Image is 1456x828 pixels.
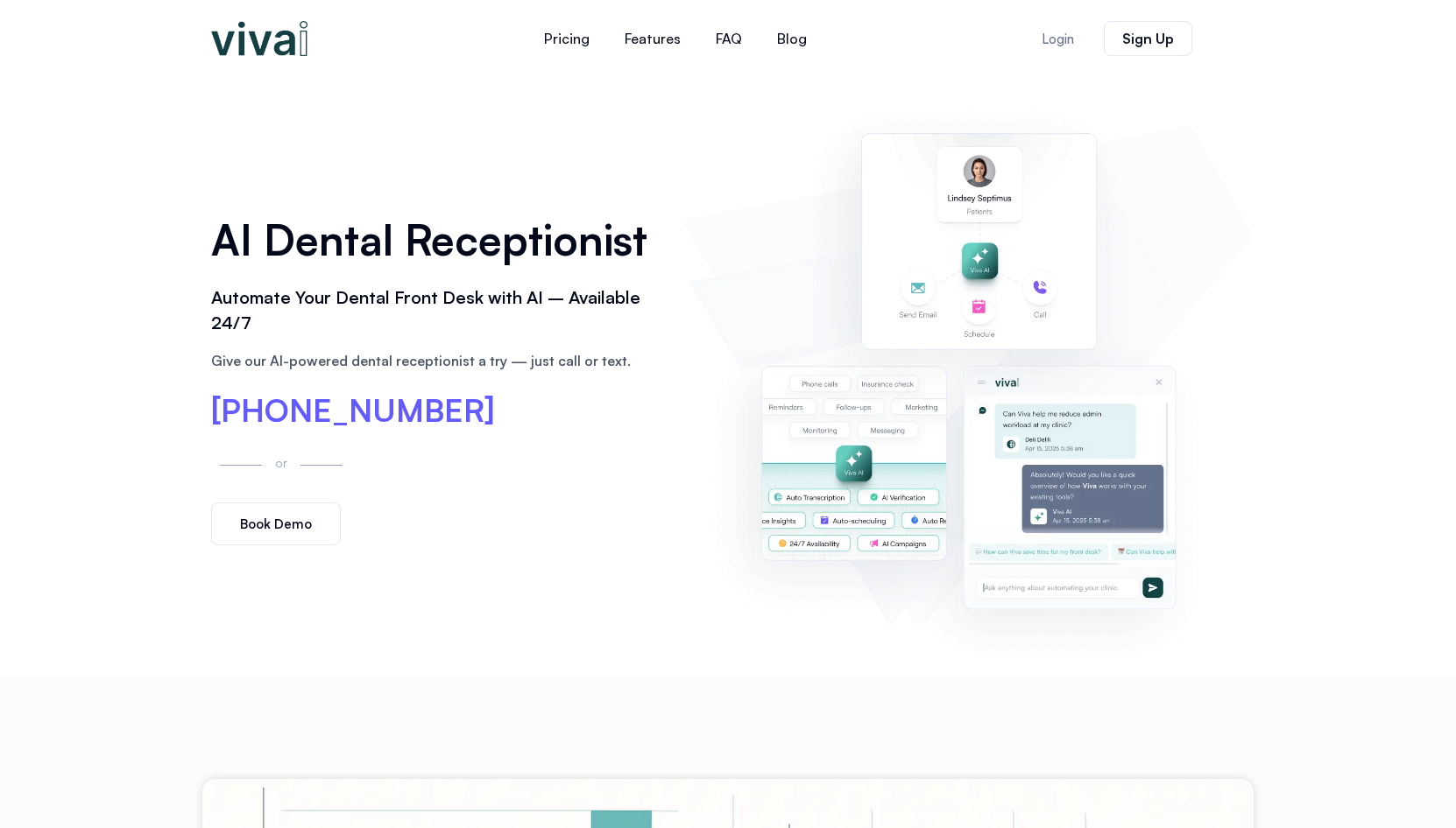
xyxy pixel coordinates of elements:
span: Login [1042,32,1074,46]
a: Book Demo [211,502,341,545]
a: Pricing [527,18,607,60]
p: or [271,453,292,473]
nav: Menu [421,18,929,60]
h2: Automate Your Dental Front Desk with AI – Available 24/7 [211,285,663,336]
a: [PHONE_NUMBER] [211,395,495,426]
a: Blog [760,18,824,60]
a: Features [607,18,698,60]
h1: AI Dental Receptionist [211,209,663,270]
p: Give our AI-powered dental receptionist a try — just call or text. [211,350,663,371]
a: FAQ [698,18,760,60]
a: Login [1021,22,1095,56]
a: Sign Up [1104,21,1192,56]
img: AI dental receptionist dashboard – virtual receptionist dental office [689,95,1245,660]
span: Book Demo [240,517,312,530]
span: Sign Up [1122,32,1174,46]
